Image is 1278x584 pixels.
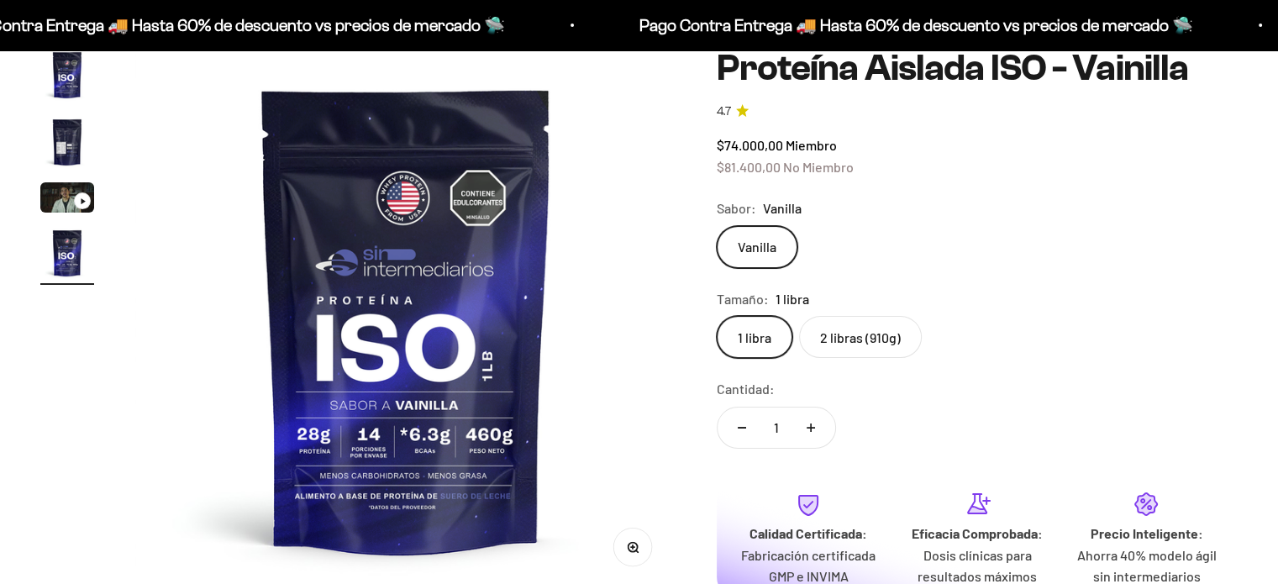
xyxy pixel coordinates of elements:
span: Vanilla [763,197,802,219]
button: Ir al artículo 3 [40,182,94,218]
a: 4.74.7 de 5.0 estrellas [717,103,1238,121]
button: Ir al artículo 2 [40,115,94,174]
button: Ir al artículo 4 [40,226,94,285]
img: Proteína Aislada ISO - Vainilla [40,226,94,280]
span: 1 libra [776,288,809,310]
label: Cantidad: [717,378,775,400]
button: Aumentar cantidad [786,408,835,448]
span: No Miembro [783,159,854,175]
h1: Proteína Aislada ISO - Vainilla [717,48,1238,88]
p: Pago Contra Entrega 🚚 Hasta 60% de descuento vs precios de mercado 🛸 [639,12,1193,39]
button: Ir al artículo 1 [40,48,94,107]
strong: Eficacia Comprobada: [912,525,1043,541]
button: Reducir cantidad [718,408,766,448]
img: Proteína Aislada ISO - Vainilla [40,48,94,102]
span: $81.400,00 [717,159,781,175]
strong: Precio Inteligente: [1090,525,1202,541]
span: Miembro [786,137,837,153]
span: 4.7 [717,103,731,121]
strong: Calidad Certificada: [749,525,867,541]
legend: Sabor: [717,197,756,219]
img: Proteína Aislada ISO - Vainilla [40,115,94,169]
legend: Tamaño: [717,288,769,310]
span: $74.000,00 [717,137,783,153]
